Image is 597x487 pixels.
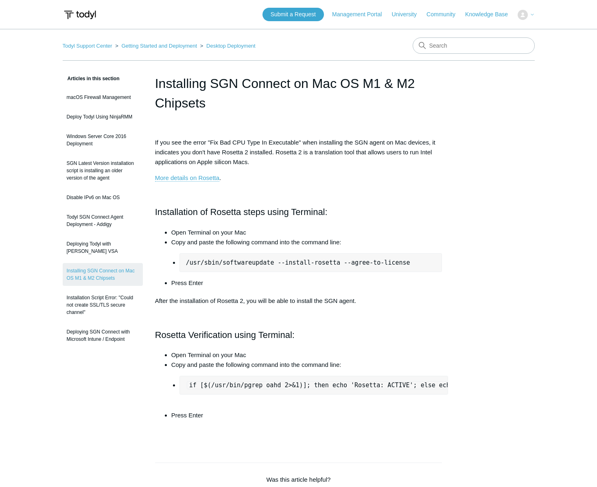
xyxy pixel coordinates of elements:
a: Todyl Support Center [63,43,112,49]
a: Submit a Request [262,8,324,21]
a: Installing SGN Connect on Mac OS M1 & M2 Chipsets [63,263,143,286]
p: If you see the error "Fix Bad CPU Type In Executable" when installing the SGN agent on Mac device... [155,138,442,167]
a: Deploying Todyl with [PERSON_NAME] VSA [63,236,143,259]
h2: Rosetta Verification using Terminal: [155,328,442,342]
li: Copy and paste the following command into the command line: [171,237,442,272]
a: SGN Latest Version installation script is installing an older version of the agent [63,156,143,186]
a: Deploying SGN Connect with Microsoft Intune / Endpoint [63,324,143,347]
a: Deploy Todyl Using NinjaRMM [63,109,143,125]
a: Installation Script Error: "Could not create SSL/TLS secure channel" [63,290,143,320]
a: More details on Rosetta [155,174,219,182]
li: Press Enter [171,278,442,288]
a: Todyl SGN Connect Agent Deployment - Addigy [63,209,143,232]
a: macOS Firewall Management [63,90,143,105]
pre: /usr/sbin/softwareupdate --install-rosetta --agree-to-license [179,253,442,272]
span: Articles in this section [63,76,120,81]
a: Disable IPv6 on Mac OS [63,190,143,205]
img: Todyl Support Center Help Center home page [63,7,97,22]
a: Management Portal [332,10,390,19]
input: Search [413,37,535,54]
h1: Installing SGN Connect on Mac OS M1 & M2 Chipsets [155,74,442,113]
a: Windows Server Core 2016 Deployment [63,129,143,151]
li: Press Enter [171,410,442,420]
a: University [391,10,424,19]
li: Open Terminal on your Mac [171,350,442,360]
li: Getting Started and Deployment [114,43,199,49]
li: Copy and paste the following command into the command line: [171,360,442,410]
code: if [$(/usr/bin/pgrep oahd 2>&1)]; then echo 'Rosetta: ACTIVE'; else echo 'Rosetta: NOT ACTIVE'; fi [187,381,552,389]
p: . [155,173,442,183]
a: Knowledge Base [465,10,516,19]
a: Desktop Deployment [206,43,256,49]
li: Desktop Deployment [199,43,256,49]
a: Getting Started and Deployment [121,43,197,49]
span: Was this article helpful? [267,476,331,483]
h2: Installation of Rosetta steps using Terminal: [155,205,442,219]
li: Todyl Support Center [63,43,114,49]
a: Community [426,10,464,19]
p: After the installation of Rosetta 2, you will be able to install the SGN agent. [155,296,442,306]
li: Open Terminal on your Mac [171,228,442,237]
